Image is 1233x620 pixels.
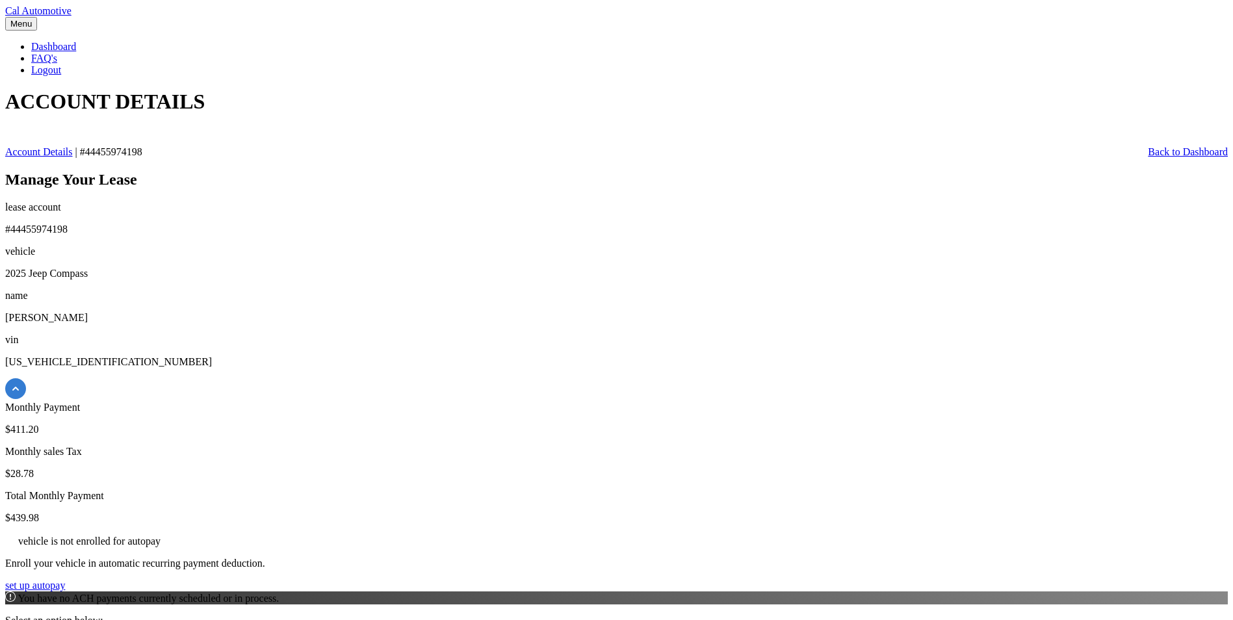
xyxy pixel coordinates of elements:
p: $439.98 [5,512,1228,524]
span: | [75,146,77,157]
a: Cal Automotive [5,5,71,16]
a: ← [5,126,25,148]
a: FAQ's [31,53,57,64]
p: 2025 Jeep Compass [5,268,1228,279]
button: Menu [5,17,37,31]
span: Menu [10,19,32,29]
span: Monthly Payment [5,402,80,413]
span: Monthly sales Tax [5,446,82,457]
span: vin [5,334,18,345]
p: $28.78 [5,468,1228,480]
span: name [5,290,28,301]
span: lease account [5,201,61,213]
a: set up autopay [5,580,65,591]
a: Back to Dashboard [1148,146,1228,158]
a: Logout [31,64,61,75]
img: accordion-active.svg [5,378,26,399]
span: vehicle [5,246,35,257]
p: $411.20 [5,424,1228,435]
span: You have no ACH payments currently scheduled or in process. [18,593,279,604]
p: Enroll your vehicle in automatic recurring payment deduction. [5,558,1228,569]
a: Account Details [5,146,73,157]
span: #44455974198 [80,146,142,157]
span: vehicle is not enrolled for autopay [18,536,161,547]
p: #44455974198 [5,224,1228,235]
span: ACCOUNT DETAILS [5,90,205,113]
p: [US_VEHICLE_IDENTIFICATION_NUMBER] [5,356,1228,368]
h2: Manage Your Lease [5,171,1228,188]
a: Dashboard [31,41,76,52]
p: [PERSON_NAME] [5,312,1228,324]
img: alert-white.svg [5,534,16,545]
img: alert-white.svg [5,591,16,602]
span: Total Monthly Payment [5,490,104,501]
